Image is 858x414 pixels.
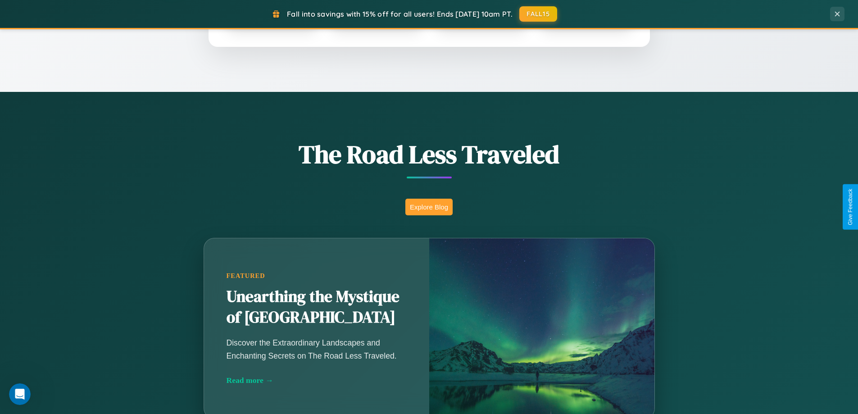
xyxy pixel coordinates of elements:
span: Fall into savings with 15% off for all users! Ends [DATE] 10am PT. [287,9,513,18]
div: Read more → [227,376,407,385]
div: Featured [227,272,407,280]
h2: Unearthing the Mystique of [GEOGRAPHIC_DATA] [227,287,407,328]
div: Give Feedback [847,189,853,225]
p: Discover the Extraordinary Landscapes and Enchanting Secrets on The Road Less Traveled. [227,337,407,362]
iframe: Intercom live chat [9,383,31,405]
button: FALL15 [519,6,557,22]
h1: The Road Less Traveled [159,137,699,172]
button: Explore Blog [405,199,453,215]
